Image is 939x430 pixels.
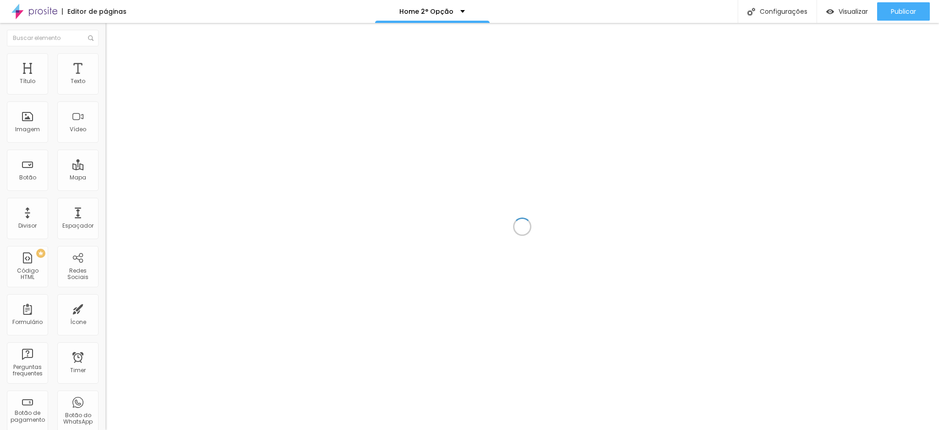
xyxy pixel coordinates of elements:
div: Botão de pagamento [9,410,45,423]
img: Icone [88,35,94,41]
div: Mapa [70,174,86,181]
button: Publicar [877,2,930,21]
div: Formulário [12,319,43,325]
input: Buscar elemento [7,30,99,46]
div: Redes Sociais [60,268,96,281]
div: Botão [19,174,36,181]
img: Icone [747,8,755,16]
div: Ícone [70,319,86,325]
div: Perguntas frequentes [9,364,45,377]
div: Imagem [15,126,40,133]
div: Vídeo [70,126,86,133]
div: Botão do WhatsApp [60,412,96,425]
img: view-1.svg [826,8,834,16]
div: Código HTML [9,268,45,281]
div: Título [20,78,35,84]
div: Espaçador [62,223,94,229]
div: Timer [70,367,86,374]
div: Texto [71,78,85,84]
span: Publicar [891,8,916,15]
button: Visualizar [817,2,877,21]
div: Editor de páginas [62,8,127,15]
p: Home 2° Opção [399,8,453,15]
div: Divisor [18,223,37,229]
span: Visualizar [839,8,868,15]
